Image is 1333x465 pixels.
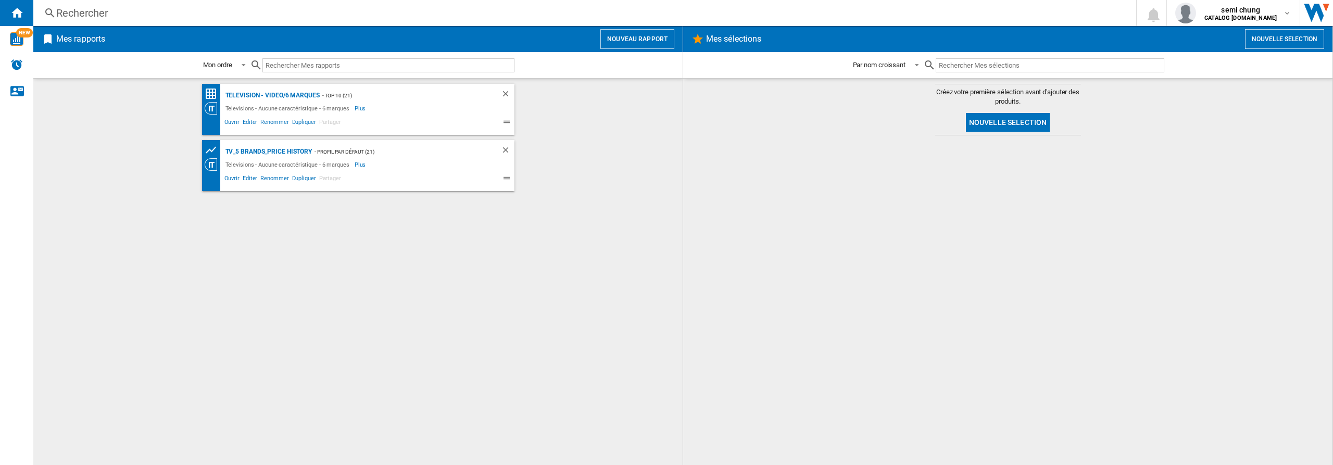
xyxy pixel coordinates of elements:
[966,113,1050,132] button: Nouvelle selection
[291,117,318,130] span: Dupliquer
[203,61,232,69] div: Mon ordre
[205,102,223,115] div: Vision Catégorie
[223,89,320,102] div: Television - video/6 marques
[54,29,107,49] h2: Mes rapports
[355,158,368,171] span: Plus
[936,58,1164,72] input: Rechercher Mes sélections
[1204,5,1277,15] span: semi chung
[312,145,480,158] div: - Profil par défaut (21)
[223,173,241,186] span: Ouvrir
[318,117,343,130] span: Partager
[320,89,480,102] div: - Top 10 (21)
[501,89,514,102] div: Supprimer
[501,145,514,158] div: Supprimer
[205,144,223,157] div: Tableau des prix des produits
[262,58,514,72] input: Rechercher Mes rapports
[355,102,368,115] span: Plus
[223,102,355,115] div: Televisions - Aucune caractéristique - 6 marques
[56,6,1109,20] div: Rechercher
[223,117,241,130] span: Ouvrir
[223,158,355,171] div: Televisions - Aucune caractéristique - 6 marques
[853,61,906,69] div: Par nom croissant
[704,29,763,49] h2: Mes sélections
[935,87,1081,106] span: Créez votre première sélection avant d'ajouter des produits.
[600,29,674,49] button: Nouveau rapport
[205,87,223,100] div: Matrice des prix
[241,117,259,130] span: Editer
[205,158,223,171] div: Vision Catégorie
[1204,15,1277,21] b: CATALOG [DOMAIN_NAME]
[10,32,23,46] img: wise-card.svg
[16,28,33,37] span: NEW
[318,173,343,186] span: Partager
[241,173,259,186] span: Editer
[10,58,23,71] img: alerts-logo.svg
[291,173,318,186] span: Dupliquer
[259,117,290,130] span: Renommer
[1175,3,1196,23] img: profile.jpg
[1245,29,1324,49] button: Nouvelle selection
[259,173,290,186] span: Renommer
[223,145,312,158] div: TV_5 Brands_Price History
